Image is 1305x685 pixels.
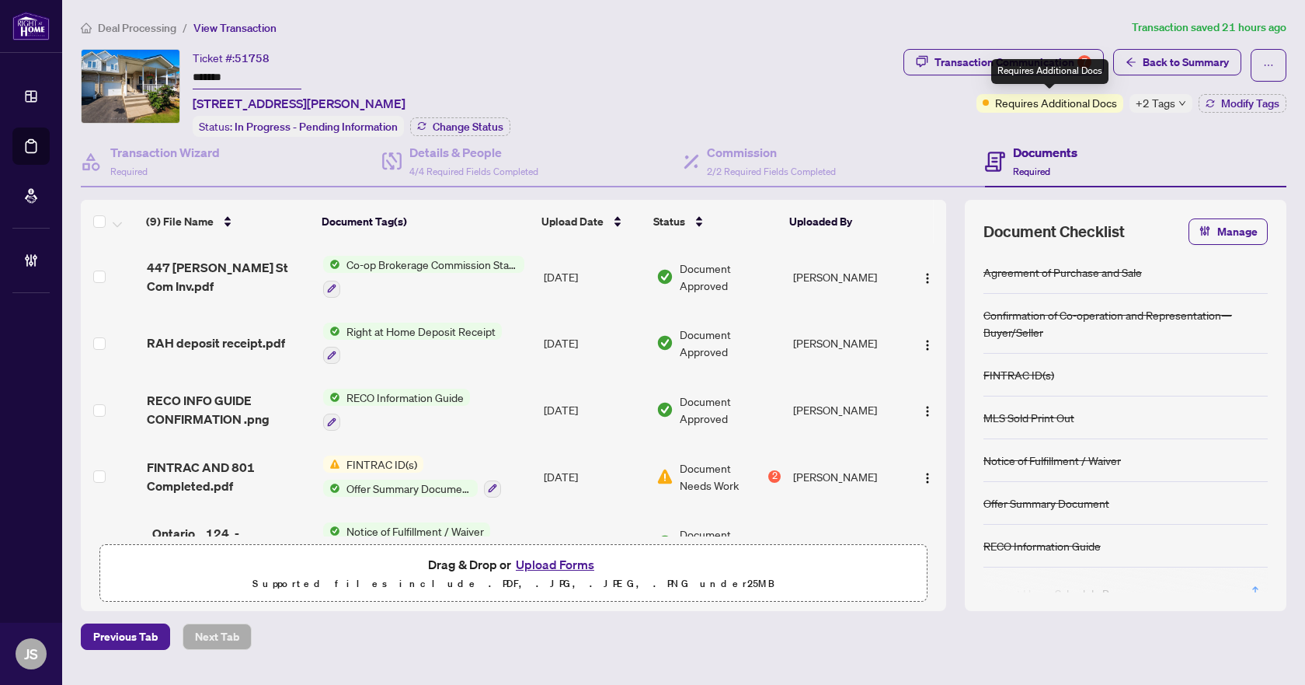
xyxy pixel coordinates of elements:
[81,23,92,33] span: home
[340,389,470,406] span: RECO Information Guide
[323,323,340,340] img: Status Icon
[538,510,650,577] td: [DATE]
[983,264,1142,281] div: Agreement of Purchase and Sale
[323,389,340,406] img: Status Icon
[428,554,599,575] span: Drag & Drop or
[323,389,470,431] button: Status IconRECO Information Guide
[1126,57,1136,68] span: arrow-left
[340,256,524,273] span: Co-op Brokerage Commission Statement
[193,49,270,67] div: Ticket #:
[140,200,315,243] th: (9) File Name
[787,376,907,443] td: [PERSON_NAME]
[98,21,176,35] span: Deal Processing
[656,468,673,485] img: Document Status
[323,256,340,273] img: Status Icon
[340,323,502,340] span: Right at Home Deposit Receipt
[680,393,781,427] span: Document Approved
[983,495,1109,512] div: Offer Summary Document
[82,50,179,123] img: IMG-X12285734_1.jpg
[147,458,311,495] span: FINTRAC AND 801 Completed.pdf
[538,443,650,510] td: [DATE]
[235,51,270,65] span: 51758
[147,391,311,428] span: RECO INFO GUIDE CONFIRMATION .png
[680,460,765,494] span: Document Needs Work
[983,537,1101,554] div: RECO Information Guide
[1132,19,1286,37] article: Transaction saved 21 hours ago
[409,143,538,162] h4: Details & People
[110,143,220,162] h4: Transaction Wizard
[100,545,927,603] span: Drag & Drop orUpload FormsSupported files include .PDF, .JPG, .JPEG, .PNG under25MB
[1077,55,1091,69] div: 7
[183,19,187,37] li: /
[915,264,940,289] button: Logo
[1013,166,1050,177] span: Required
[1188,218,1268,245] button: Manage
[323,323,502,365] button: Status IconRight at Home Deposit Receipt
[538,376,650,443] td: [DATE]
[787,510,907,577] td: [PERSON_NAME]
[983,306,1268,341] div: Confirmation of Co-operation and Representation—Buyer/Seller
[787,443,907,510] td: [PERSON_NAME]
[538,310,650,377] td: [DATE]
[915,330,940,355] button: Logo
[915,464,940,489] button: Logo
[1217,219,1258,244] span: Manage
[433,121,503,132] span: Change Status
[409,166,538,177] span: 4/4 Required Fields Completed
[915,530,940,555] button: Logo
[768,470,781,483] div: 2
[656,534,673,551] img: Document Status
[146,213,214,230] span: (9) File Name
[541,213,604,230] span: Upload Date
[921,405,934,418] img: Logo
[680,260,781,294] span: Document Approved
[983,366,1054,383] div: FINTRAC ID(s)
[340,522,490,540] span: Notice of Fulfillment / Waiver
[323,522,490,564] button: Status IconNotice of Fulfillment / Waiver
[1199,94,1286,113] button: Modify Tags
[903,49,1104,75] button: Transaction Communication7
[1178,100,1186,107] span: down
[995,94,1117,111] span: Requires Additional Docs
[410,117,510,136] button: Change Status
[1143,50,1229,75] span: Back to Summary
[193,116,404,137] div: Status:
[656,334,673,351] img: Document Status
[538,243,650,310] td: [DATE]
[1113,49,1241,75] button: Back to Summary
[323,522,340,540] img: Status Icon
[1263,60,1274,71] span: ellipsis
[921,472,934,484] img: Logo
[147,334,285,352] span: RAH deposit receipt.pdf
[93,624,158,649] span: Previous Tab
[783,200,903,243] th: Uploaded By
[707,143,836,162] h4: Commission
[653,213,685,230] span: Status
[340,480,478,497] span: Offer Summary Document
[921,272,934,285] img: Logo
[323,480,340,497] img: Status Icon
[323,456,501,498] button: Status IconFINTRAC ID(s)Status IconOffer Summary Document
[183,624,252,650] button: Next Tab
[535,200,647,243] th: Upload Date
[656,401,673,418] img: Document Status
[340,456,423,473] span: FINTRAC ID(s)
[934,50,1091,75] div: Transaction Communication
[1013,143,1077,162] h4: Documents
[81,624,170,650] button: Previous Tab
[915,397,940,422] button: Logo
[983,409,1074,426] div: MLS Sold Print Out
[511,554,599,575] button: Upload Forms
[110,575,917,593] p: Supported files include .PDF, .JPG, .JPEG, .PNG under 25 MB
[1136,94,1175,112] span: +2 Tags
[680,326,781,360] span: Document Approved
[787,310,907,377] td: [PERSON_NAME]
[1221,98,1279,109] span: Modify Tags
[193,94,405,113] span: [STREET_ADDRESS][PERSON_NAME]
[991,59,1108,84] div: Requires Additional Docs
[193,21,277,35] span: View Transaction
[12,12,50,40] img: logo
[110,166,148,177] span: Required
[983,221,1125,243] span: Document Checklist
[680,526,781,560] span: Document Approved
